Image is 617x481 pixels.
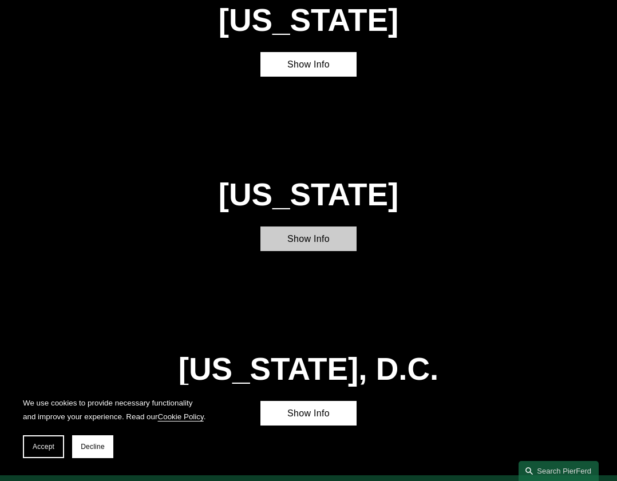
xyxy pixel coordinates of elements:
[260,52,357,77] a: Show Info
[260,401,357,426] a: Show Info
[23,396,206,424] p: We use cookies to provide necessary functionality and improve your experience. Read our .
[33,443,54,451] span: Accept
[519,461,599,481] a: Search this site
[81,443,105,451] span: Decline
[23,435,64,458] button: Accept
[212,177,405,213] h1: [US_STATE]
[164,2,454,38] h1: [US_STATE]
[72,435,113,458] button: Decline
[260,226,357,252] a: Show Info
[158,412,204,421] a: Cookie Policy
[164,351,454,387] h1: [US_STATE], D.C.
[11,385,217,470] section: Cookie banner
